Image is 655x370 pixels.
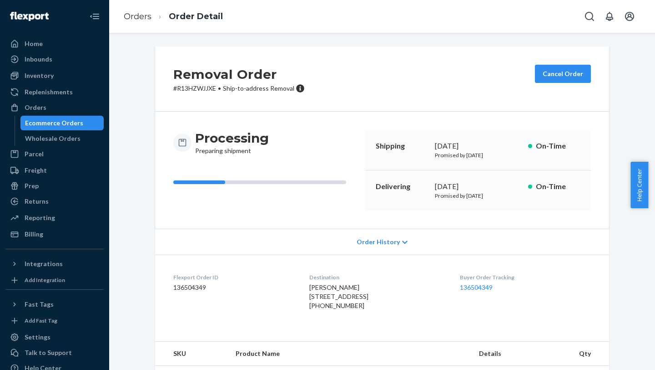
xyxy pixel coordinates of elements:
[5,163,104,178] a: Freight
[25,213,55,222] div: Reporting
[218,84,221,92] span: •
[25,230,43,239] div: Billing
[5,52,104,67] a: Inbounds
[376,181,428,192] p: Delivering
[572,342,609,366] th: Qty
[536,181,580,192] p: On-Time
[630,162,648,208] button: Help Center
[228,342,472,366] th: Product Name
[435,192,521,200] p: Promised by [DATE]
[173,84,305,93] p: # R13HZWJJXE
[25,103,46,112] div: Orders
[25,39,43,48] div: Home
[309,273,445,281] dt: Destination
[5,147,104,161] a: Parcel
[376,141,428,151] p: Shipping
[600,7,619,26] button: Open notifications
[25,55,52,64] div: Inbounds
[435,181,521,192] div: [DATE]
[535,65,591,83] button: Cancel Order
[5,315,104,326] a: Add Fast Tag
[5,100,104,115] a: Orders
[25,181,39,190] div: Prep
[435,151,521,159] p: Promised by [DATE]
[25,348,72,357] div: Talk to Support
[20,131,104,146] a: Wholesale Orders
[460,273,591,281] dt: Buyer Order Tracking
[5,211,104,225] a: Reporting
[5,275,104,286] a: Add Integration
[5,36,104,51] a: Home
[620,7,639,26] button: Open account menu
[173,65,305,84] h2: Removal Order
[357,237,400,247] span: Order History
[25,317,57,324] div: Add Fast Tag
[25,276,65,284] div: Add Integration
[5,179,104,193] a: Prep
[5,194,104,209] a: Returns
[25,87,73,97] div: Replenishments
[5,227,104,242] a: Billing
[116,3,230,30] ol: breadcrumbs
[5,68,104,83] a: Inventory
[25,118,83,128] div: Ecommerce Orders
[435,141,521,151] div: [DATE]
[25,149,44,159] div: Parcel
[223,84,294,92] span: Ship-to-address Removal
[309,283,368,300] span: [PERSON_NAME] [STREET_ADDRESS]
[20,116,104,130] a: Ecommerce Orders
[169,11,223,21] a: Order Detail
[25,134,81,143] div: Wholesale Orders
[10,12,49,21] img: Flexport logo
[25,166,47,175] div: Freight
[25,259,63,268] div: Integrations
[580,7,599,26] button: Open Search Box
[173,283,295,292] dd: 136504349
[5,345,104,360] a: Talk to Support
[195,130,269,146] h3: Processing
[5,257,104,271] button: Integrations
[5,330,104,344] a: Settings
[25,333,50,342] div: Settings
[25,197,49,206] div: Returns
[155,342,228,366] th: SKU
[25,71,54,80] div: Inventory
[124,11,151,21] a: Orders
[195,130,269,155] div: Preparing shipment
[460,283,493,291] a: 136504349
[472,342,572,366] th: Details
[536,141,580,151] p: On-Time
[5,85,104,99] a: Replenishments
[309,301,445,310] div: [PHONE_NUMBER]
[86,7,104,26] button: Close Navigation
[25,300,54,309] div: Fast Tags
[5,297,104,312] button: Fast Tags
[173,273,295,281] dt: Flexport Order ID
